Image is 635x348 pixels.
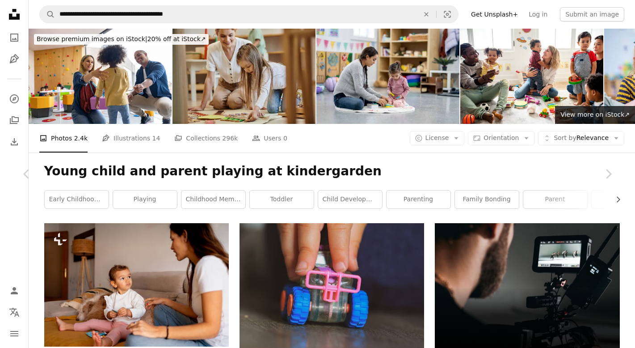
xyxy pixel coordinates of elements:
a: Browse premium images on iStock|20% off at iStock↗ [29,29,214,50]
img: Diverse children enjoying playing with toys [460,29,603,124]
button: Search Unsplash [40,6,55,23]
span: Relevance [554,134,609,143]
button: Language [5,303,23,321]
a: Users 0 [252,124,287,153]
a: Log in [523,7,553,21]
a: Authentic shot of a young mother spending quality time with her baby daughter, playing together o... [44,280,229,289]
a: Illustrations [5,50,23,68]
span: Browse premium images on iStock | [37,35,147,42]
button: Orientation [468,131,534,145]
span: 20% off at iStock ↗ [37,35,206,42]
a: Explore [5,90,23,108]
form: Find visuals sitewide [39,5,458,23]
button: Menu [5,325,23,343]
a: Illustrations 14 [102,124,160,153]
button: Submit an image [560,7,624,21]
a: Collections 296k [174,124,238,153]
span: 0 [283,133,287,143]
span: 296k [222,133,238,143]
span: 14 [152,133,160,143]
a: a person holding a toy car on top of a table [240,285,424,293]
a: Get Unsplash+ [466,7,523,21]
a: View more on iStock↗ [555,106,635,124]
img: Engaging moments in a Montessori classroom with a teacher and girl at play [172,29,315,124]
span: Orientation [484,134,519,141]
a: parenting [387,191,450,208]
a: Log in / Sign up [5,282,23,300]
img: Happy parents greeting their daughter while picking her up from school [29,29,172,124]
a: child development [318,191,382,208]
a: Collections [5,111,23,129]
a: toddler [250,191,314,208]
span: View more on iStock ↗ [560,111,630,118]
button: Clear [416,6,436,23]
img: Authentic shot of a young mother spending quality time with her baby daughter, playing together o... [44,223,229,346]
a: family bonding [455,191,519,208]
a: Photos [5,29,23,47]
a: early childhood education [45,191,109,208]
span: Sort by [554,134,576,141]
a: parent [523,191,587,208]
button: Sort byRelevance [538,131,624,145]
button: License [410,131,465,145]
img: Learning Through Play [316,29,459,124]
a: Next [581,131,635,217]
button: Visual search [437,6,458,23]
h1: Young child and parent playing at kindergarden [44,163,620,179]
a: playing [113,191,177,208]
span: License [425,134,449,141]
a: childhood memory [181,191,245,208]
